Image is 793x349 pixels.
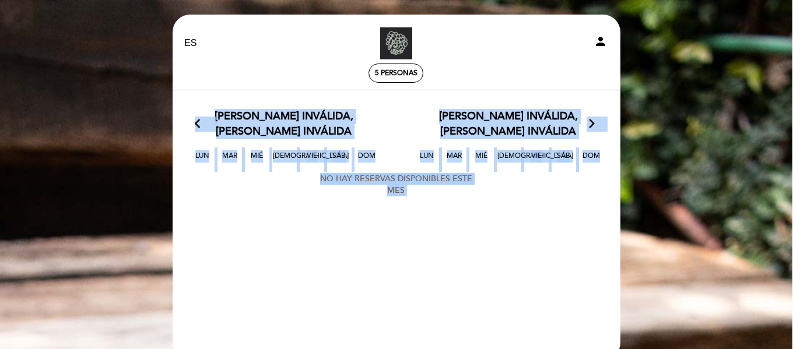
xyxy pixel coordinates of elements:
span: [DEMOGRAPHIC_DATA] [497,150,521,171]
div: NO HAY RESERVAS DISPONIBLES ESTE MES [303,167,489,202]
span: Mié [470,150,493,171]
span: Vie [525,150,548,171]
i: person [594,34,608,48]
span: Mié [245,150,269,171]
span: [PERSON_NAME] inválida, [PERSON_NAME] inválida [396,109,620,139]
span: Dom [580,150,603,171]
span: [PERSON_NAME] inválida, [PERSON_NAME] inválida [171,109,396,139]
span: Sáb [552,150,576,171]
span: Lun [415,150,438,171]
span: Mar [218,150,241,171]
span: Sáb [328,150,351,171]
span: Lun [191,150,214,171]
span: [DEMOGRAPHIC_DATA] [273,150,296,171]
span: Vie [300,150,324,171]
i: arrow_back_ios [195,117,205,132]
span: Mar [443,150,466,171]
button: person [594,34,608,52]
a: Selva Mia [323,27,469,59]
span: Dom [355,150,378,171]
i: arrow_forward_ios [587,117,597,132]
span: 5 personas [375,69,417,77]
